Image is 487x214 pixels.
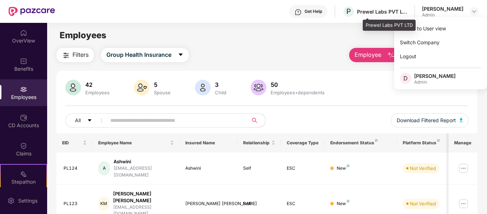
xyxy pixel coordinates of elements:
[84,81,111,88] div: 42
[337,165,350,172] div: New
[414,73,456,79] div: [PERSON_NAME]
[113,190,174,204] div: [PERSON_NAME] [PERSON_NAME]
[355,50,381,59] span: Employee
[410,165,436,172] div: Not Verified
[60,30,106,40] span: Employees
[248,118,262,123] span: search
[152,81,172,88] div: 5
[87,118,92,124] span: caret-down
[330,140,391,146] div: Endorsement Status
[458,198,469,209] img: manageButton
[16,197,40,204] div: Settings
[114,158,174,165] div: Ashwini
[337,200,350,207] div: New
[56,48,94,62] button: Filters
[64,165,87,172] div: PL124
[134,80,150,95] img: svg+xml;base64,PHN2ZyB4bWxucz0iaHR0cDovL3d3dy53My5vcmcvMjAwMC9zdmciIHhtbG5zOnhsaW5rPSJodHRwOi8vd3...
[185,200,232,207] div: [PERSON_NAME] [PERSON_NAME]
[98,161,110,175] div: A
[460,118,463,122] img: svg+xml;base64,PHN2ZyB4bWxucz0iaHR0cDovL3d3dy53My5vcmcvMjAwMC9zdmciIHhtbG5zOnhsaW5rPSJodHRwOi8vd3...
[346,7,351,16] span: P
[64,200,87,207] div: PL123
[62,51,70,60] img: svg+xml;base64,PHN2ZyB4bWxucz0iaHR0cDovL3d3dy53My5vcmcvMjAwMC9zdmciIHdpZHRoPSIyNCIgaGVpZ2h0PSIyNC...
[375,139,378,142] img: svg+xml;base64,PHN2ZyB4bWxucz0iaHR0cDovL3d3dy53My5vcmcvMjAwMC9zdmciIHdpZHRoPSI4IiBoZWlnaHQ9IjgiIH...
[195,80,211,95] img: svg+xml;base64,PHN2ZyB4bWxucz0iaHR0cDovL3d3dy53My5vcmcvMjAwMC9zdmciIHhtbG5zOnhsaW5rPSJodHRwOi8vd3...
[414,79,456,85] div: Admin
[403,140,442,146] div: Platform Status
[357,8,407,15] div: Prewel Labs PVT LTD
[214,90,228,95] div: Child
[114,165,174,179] div: [EMAIL_ADDRESS][DOMAIN_NAME]
[243,200,275,207] div: Self
[422,5,463,12] div: [PERSON_NAME]
[20,86,27,93] img: svg+xml;base64,PHN2ZyBpZD0iRW1wbG95ZWVzIiB4bWxucz0iaHR0cDovL3d3dy53My5vcmcvMjAwMC9zdmciIHdpZHRoPS...
[387,51,396,60] img: svg+xml;base64,PHN2ZyB4bWxucz0iaHR0cDovL3d3dy53My5vcmcvMjAwMC9zdmciIHhtbG5zOnhsaW5rPSJodHRwOi8vd3...
[152,90,172,95] div: Spouse
[397,116,456,124] span: Download Filtered Report
[243,165,275,172] div: Self
[305,9,322,14] div: Get Help
[1,178,46,185] div: Stepathon
[92,133,180,153] th: Employee Name
[106,50,171,59] span: Group Health Insurance
[237,133,281,153] th: Relationship
[363,20,416,31] div: Prewel Labs PVT LTD
[471,9,477,14] img: svg+xml;base64,PHN2ZyBpZD0iRHJvcGRvd24tMzJ4MzIiIHhtbG5zPSJodHRwOi8vd3d3LnczLm9yZy8yMDAwL3N2ZyIgd2...
[180,133,238,153] th: Insured Name
[347,164,350,167] img: svg+xml;base64,PHN2ZyB4bWxucz0iaHR0cDovL3d3dy53My5vcmcvMjAwMC9zdmciIHdpZHRoPSI4IiBoZWlnaHQ9IjgiIH...
[72,50,89,59] span: Filters
[347,200,350,203] img: svg+xml;base64,PHN2ZyB4bWxucz0iaHR0cDovL3d3dy53My5vcmcvMjAwMC9zdmciIHdpZHRoPSI4IiBoZWlnaHQ9IjgiIH...
[448,133,477,153] th: Manage
[62,140,82,146] span: EID
[20,114,27,121] img: svg+xml;base64,PHN2ZyBpZD0iQ0RfQWNjb3VudHMiIGRhdGEtbmFtZT0iQ0QgQWNjb3VudHMiIHhtbG5zPSJodHRwOi8vd3...
[101,48,189,62] button: Group Health Insurancecaret-down
[84,90,111,95] div: Employees
[394,21,487,35] div: Switch to User view
[391,113,469,128] button: Download Filtered Report
[7,197,15,204] img: svg+xml;base64,PHN2ZyBpZD0iU2V0dGluZy0yMHgyMCIgeG1sbnM9Imh0dHA6Ly93d3cudzMub3JnLzIwMDAvc3ZnIiB3aW...
[243,140,270,146] span: Relationship
[410,200,436,207] div: Not Verified
[422,12,463,18] div: Admin
[20,58,27,65] img: svg+xml;base64,PHN2ZyBpZD0iQmVuZWZpdHMiIHhtbG5zPSJodHRwOi8vd3d3LnczLm9yZy8yMDAwL3N2ZyIgd2lkdGg9Ij...
[437,139,440,142] img: svg+xml;base64,PHN2ZyB4bWxucz0iaHR0cDovL3d3dy53My5vcmcvMjAwMC9zdmciIHdpZHRoPSI4IiBoZWlnaHQ9IjgiIH...
[185,165,232,172] div: Ashwini
[56,133,93,153] th: EID
[65,113,109,128] button: Allcaret-down
[214,81,228,88] div: 3
[269,81,326,88] div: 50
[287,200,319,207] div: ESC
[349,48,401,62] button: Employee
[75,116,81,124] span: All
[269,90,326,95] div: Employees+dependents
[251,80,266,95] img: svg+xml;base64,PHN2ZyB4bWxucz0iaHR0cDovL3d3dy53My5vcmcvMjAwMC9zdmciIHhtbG5zOnhsaW5rPSJodHRwOi8vd3...
[98,196,109,211] div: KM
[403,74,408,83] span: D
[20,142,27,149] img: svg+xml;base64,PHN2ZyBpZD0iQ2xhaW0iIHhtbG5zPSJodHRwOi8vd3d3LnczLm9yZy8yMDAwL3N2ZyIgd2lkdGg9IjIwIi...
[20,170,27,178] img: svg+xml;base64,PHN2ZyB4bWxucz0iaHR0cDovL3d3dy53My5vcmcvMjAwMC9zdmciIHdpZHRoPSIyMSIgaGVpZ2h0PSIyMC...
[394,35,487,49] div: Switch Company
[287,165,319,172] div: ESC
[248,113,266,128] button: search
[9,7,55,16] img: New Pazcare Logo
[20,29,27,36] img: svg+xml;base64,PHN2ZyBpZD0iSG9tZSIgeG1sbnM9Imh0dHA6Ly93d3cudzMub3JnLzIwMDAvc3ZnIiB3aWR0aD0iMjAiIG...
[458,163,469,174] img: manageButton
[65,80,81,95] img: svg+xml;base64,PHN2ZyB4bWxucz0iaHR0cDovL3d3dy53My5vcmcvMjAwMC9zdmciIHhtbG5zOnhsaW5rPSJodHRwOi8vd3...
[178,52,184,58] span: caret-down
[281,133,325,153] th: Coverage Type
[295,9,302,16] img: svg+xml;base64,PHN2ZyBpZD0iSGVscC0zMngzMiIgeG1sbnM9Imh0dHA6Ly93d3cudzMub3JnLzIwMDAvc3ZnIiB3aWR0aD...
[394,49,487,63] div: Logout
[98,140,169,146] span: Employee Name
